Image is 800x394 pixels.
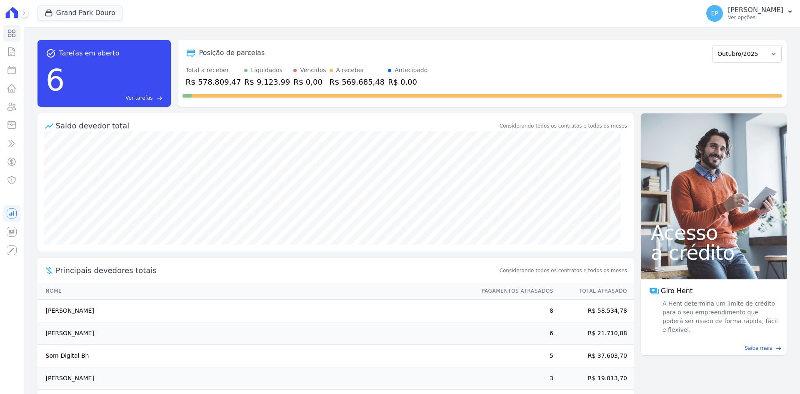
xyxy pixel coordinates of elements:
span: Acesso [651,223,777,243]
a: Saiba mais east [646,344,782,352]
div: Antecipado [395,66,427,75]
div: R$ 0,00 [293,76,326,88]
div: Total a receber [186,66,241,75]
span: east [156,95,162,101]
td: Som Digital Bh [37,345,474,367]
td: [PERSON_NAME] [37,367,474,390]
div: R$ 9.123,99 [244,76,290,88]
th: Pagamentos Atrasados [474,283,554,300]
span: a crédito [651,243,777,263]
td: R$ 21.710,88 [554,322,634,345]
div: R$ 569.685,48 [330,76,385,88]
td: R$ 19.013,70 [554,367,634,390]
a: Ver tarefas east [68,94,162,102]
div: R$ 578.809,47 [186,76,241,88]
span: Ver tarefas [125,94,152,102]
td: 8 [474,300,554,322]
div: R$ 0,00 [388,76,427,88]
td: [PERSON_NAME] [37,300,474,322]
th: Total Atrasado [554,283,634,300]
span: task_alt [46,48,56,58]
td: 5 [474,345,554,367]
td: [PERSON_NAME] [37,322,474,345]
div: 6 [46,58,65,102]
span: east [775,345,782,351]
span: Considerando todos os contratos e todos os meses [500,267,627,274]
p: Ver opções [728,14,783,21]
p: [PERSON_NAME] [728,6,783,14]
td: 3 [474,367,554,390]
span: EP [711,10,718,16]
span: Giro Hent [661,286,692,296]
button: Grand Park Douro [37,5,122,21]
span: Principais devedores totais [56,265,498,276]
div: Liquidados [251,66,282,75]
button: EP [PERSON_NAME] Ver opções [700,2,800,25]
div: Posição de parcelas [199,48,265,58]
td: R$ 37.603,70 [554,345,634,367]
td: R$ 58.534,78 [554,300,634,322]
th: Nome [37,283,474,300]
div: Vencidos [300,66,326,75]
span: Tarefas em aberto [59,48,120,58]
div: Considerando todos os contratos e todos os meses [500,122,627,130]
td: 6 [474,322,554,345]
span: A Hent determina um limite de crédito para o seu empreendimento que poderá ser usado de forma ráp... [661,299,778,334]
div: Saldo devedor total [56,120,498,131]
span: Saiba mais [745,344,772,352]
div: A receber [336,66,365,75]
